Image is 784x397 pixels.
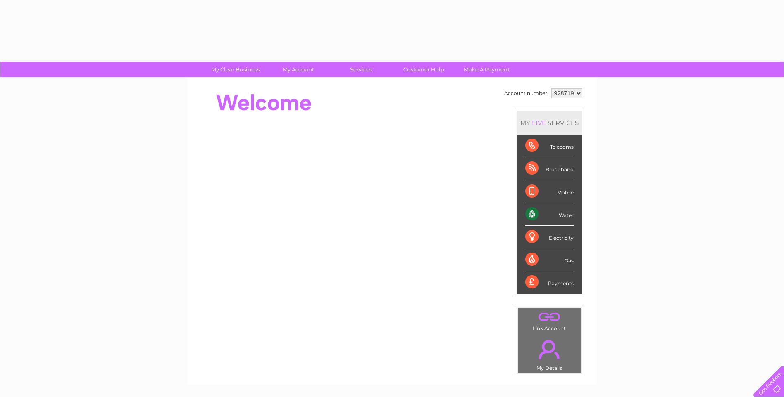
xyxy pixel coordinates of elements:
td: Account number [502,86,549,100]
div: LIVE [530,119,548,127]
a: Services [327,62,395,77]
div: Electricity [525,226,574,248]
td: My Details [517,333,581,373]
a: . [520,335,579,364]
td: Link Account [517,307,581,333]
a: My Account [264,62,332,77]
div: Water [525,203,574,226]
a: Make A Payment [453,62,521,77]
div: Broadband [525,157,574,180]
a: Customer Help [390,62,458,77]
div: Payments [525,271,574,293]
div: Gas [525,248,574,271]
div: MY SERVICES [517,111,582,135]
div: Telecoms [525,135,574,157]
a: My Clear Business [201,62,269,77]
div: Mobile [525,180,574,203]
a: . [520,310,579,324]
